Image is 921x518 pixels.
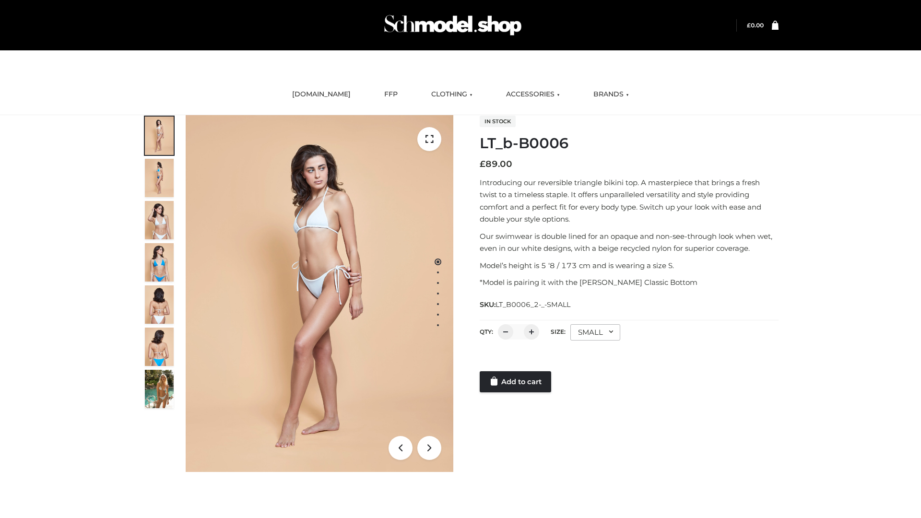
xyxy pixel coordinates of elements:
[145,243,174,282] img: ArielClassicBikiniTop_CloudNine_AzureSky_OW114ECO_4-scaled.jpg
[480,159,512,169] bdi: 89.00
[285,84,358,105] a: [DOMAIN_NAME]
[480,299,571,310] span: SKU:
[570,324,620,341] div: SMALL
[145,117,174,155] img: ArielClassicBikiniTop_CloudNine_AzureSky_OW114ECO_1-scaled.jpg
[145,201,174,239] img: ArielClassicBikiniTop_CloudNine_AzureSky_OW114ECO_3-scaled.jpg
[145,370,174,408] img: Arieltop_CloudNine_AzureSky2.jpg
[586,84,636,105] a: BRANDS
[424,84,480,105] a: CLOTHING
[145,159,174,197] img: ArielClassicBikiniTop_CloudNine_AzureSky_OW114ECO_2-scaled.jpg
[747,22,764,29] a: £0.00
[186,115,453,472] img: ArielClassicBikiniTop_CloudNine_AzureSky_OW114ECO_1
[480,371,551,392] a: Add to cart
[496,300,570,309] span: LT_B0006_2-_-SMALL
[377,84,405,105] a: FFP
[480,259,779,272] p: Model’s height is 5 ‘8 / 173 cm and is wearing a size S.
[145,285,174,324] img: ArielClassicBikiniTop_CloudNine_AzureSky_OW114ECO_7-scaled.jpg
[480,276,779,289] p: *Model is pairing it with the [PERSON_NAME] Classic Bottom
[480,159,485,169] span: £
[747,22,764,29] bdi: 0.00
[480,177,779,225] p: Introducing our reversible triangle bikini top. A masterpiece that brings a fresh twist to a time...
[747,22,751,29] span: £
[499,84,567,105] a: ACCESSORIES
[381,6,525,44] img: Schmodel Admin 964
[145,328,174,366] img: ArielClassicBikiniTop_CloudNine_AzureSky_OW114ECO_8-scaled.jpg
[480,328,493,335] label: QTY:
[480,116,516,127] span: In stock
[480,230,779,255] p: Our swimwear is double lined for an opaque and non-see-through look when wet, even in our white d...
[551,328,566,335] label: Size:
[480,135,779,152] h1: LT_b-B0006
